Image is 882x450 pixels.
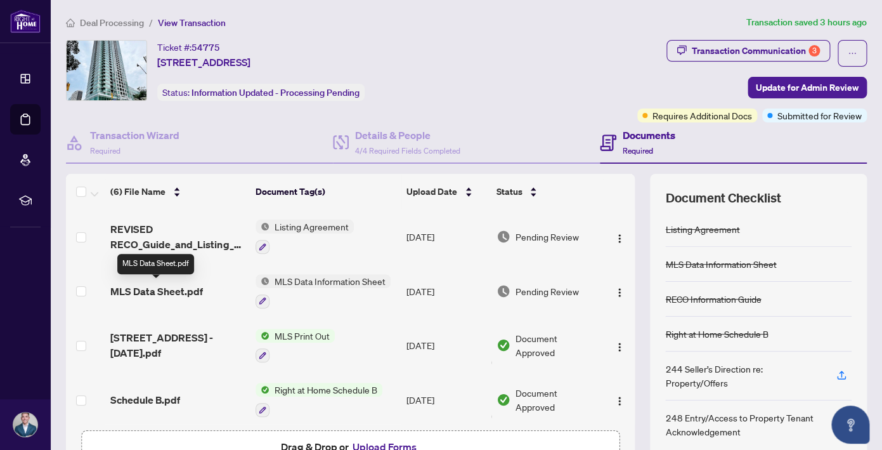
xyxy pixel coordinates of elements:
button: Logo [609,335,630,355]
span: (6) File Name [110,185,165,199]
span: Pending Review [516,230,579,244]
button: Logo [609,390,630,410]
div: MLS Data Information Sheet [665,257,776,271]
button: Transaction Communication3 [666,40,830,62]
article: Transaction saved 3 hours ago [746,15,867,30]
td: [DATE] [401,264,491,319]
button: Logo [609,227,630,247]
img: Document Status [496,393,510,407]
th: (6) File Name [105,174,250,209]
img: Status Icon [256,274,269,288]
span: Upload Date [406,185,457,199]
td: [DATE] [401,373,491,427]
img: Logo [614,234,625,244]
h4: Documents [623,128,675,143]
span: View Transaction [158,17,226,29]
span: Right at Home Schedule B [269,383,382,397]
h4: Details & People [355,128,460,143]
img: Status Icon [256,329,269,343]
button: Status IconListing Agreement [256,220,354,254]
td: [DATE] [401,209,491,264]
th: Document Tag(s) [250,174,401,209]
div: 244 Seller’s Direction re: Property/Offers [665,362,821,390]
td: [DATE] [401,319,491,373]
button: Status IconMLS Data Information Sheet [256,274,391,308]
span: Document Approved [516,331,599,359]
span: Deal Processing [80,17,144,29]
h4: Transaction Wizard [90,128,179,143]
span: [STREET_ADDRESS] [157,55,250,70]
span: Requires Additional Docs [652,109,752,122]
img: IMG-C12425176_1.jpg [67,41,146,100]
button: Open asap [831,406,869,444]
th: Upload Date [401,174,491,209]
img: Document Status [496,284,510,298]
button: Logo [609,281,630,301]
div: Status: [157,84,365,101]
img: Status Icon [256,383,269,397]
span: MLS Print Out [269,329,335,343]
span: Schedule B.pdf [110,392,180,407]
span: Status [496,185,522,199]
img: logo [10,10,41,33]
img: Document Status [496,230,510,244]
img: Profile Icon [13,413,37,437]
div: 3 [808,45,820,56]
div: MLS Data Sheet.pdf [117,254,194,274]
span: REVISED RECO_Guide_and_Listing_Agreement.pdf [110,222,245,252]
button: Update for Admin Review [748,77,867,98]
div: Ticket #: [157,40,220,55]
span: 54775 [191,42,220,53]
div: 248 Entry/Access to Property Tenant Acknowledgement [665,411,821,439]
span: 4/4 Required Fields Completed [355,146,460,156]
span: home [66,18,75,27]
span: MLS Data Sheet.pdf [110,284,203,299]
span: [STREET_ADDRESS] - [DATE].pdf [110,330,245,361]
div: Listing Agreement [665,222,739,236]
span: Pending Review [516,284,579,298]
button: Status IconRight at Home Schedule B [256,383,382,417]
button: Status IconMLS Print Out [256,329,335,363]
img: Status Icon [256,220,269,234]
img: Document Status [496,338,510,352]
span: Document Approved [516,386,599,414]
img: Logo [614,396,625,406]
th: Status [491,174,603,209]
div: RECO Information Guide [665,292,761,306]
span: ellipsis [848,49,857,58]
span: Required [90,146,120,156]
span: Listing Agreement [269,220,354,234]
span: Document Checklist [665,189,781,207]
li: / [149,15,153,30]
div: Transaction Communication [692,41,820,61]
span: Update for Admin Review [756,77,859,98]
div: Right at Home Schedule B [665,327,768,341]
span: Required [623,146,653,156]
img: Logo [614,342,625,352]
span: MLS Data Information Sheet [269,274,391,288]
img: Logo [614,288,625,298]
span: Information Updated - Processing Pending [191,87,360,98]
span: Submitted for Review [777,109,862,122]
